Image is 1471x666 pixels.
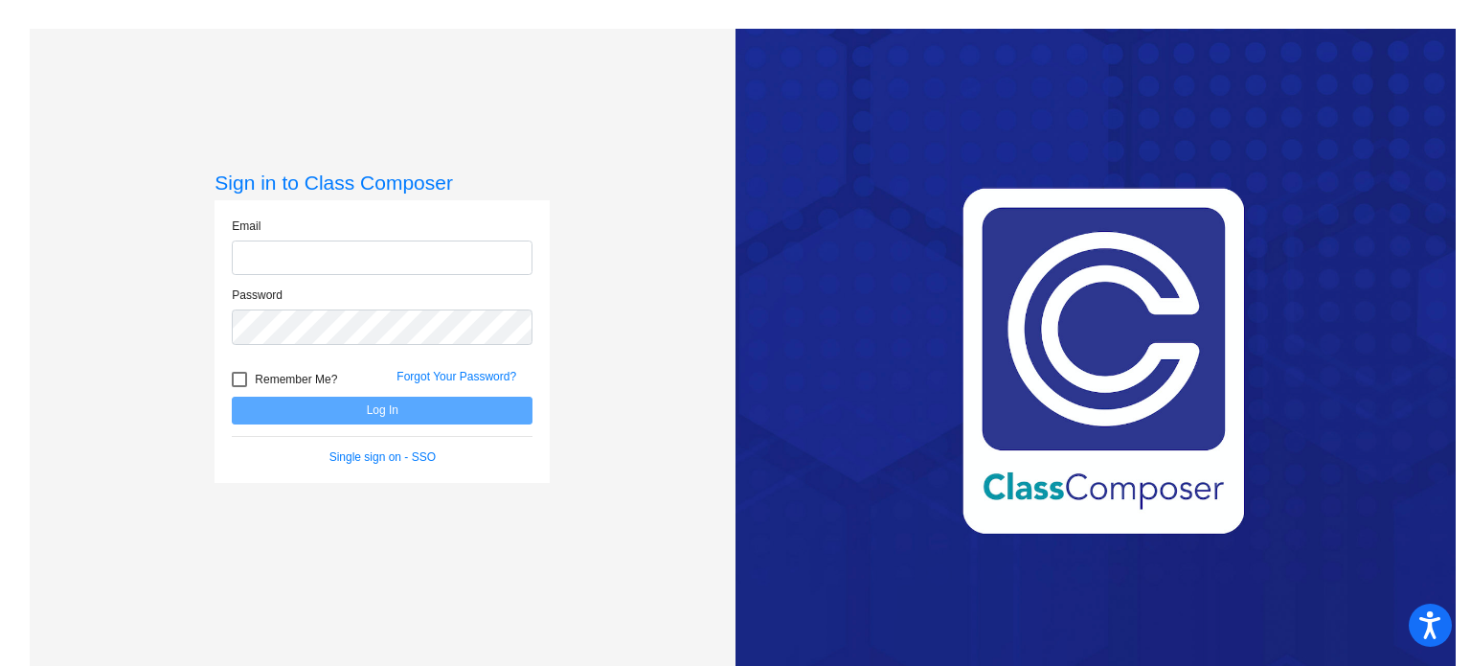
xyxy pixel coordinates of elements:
[255,368,337,391] span: Remember Me?
[329,450,436,464] a: Single sign on - SSO
[215,171,550,195] h3: Sign in to Class Composer
[232,218,260,235] label: Email
[396,370,516,383] a: Forgot Your Password?
[232,287,283,304] label: Password
[232,397,532,425] button: Log In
